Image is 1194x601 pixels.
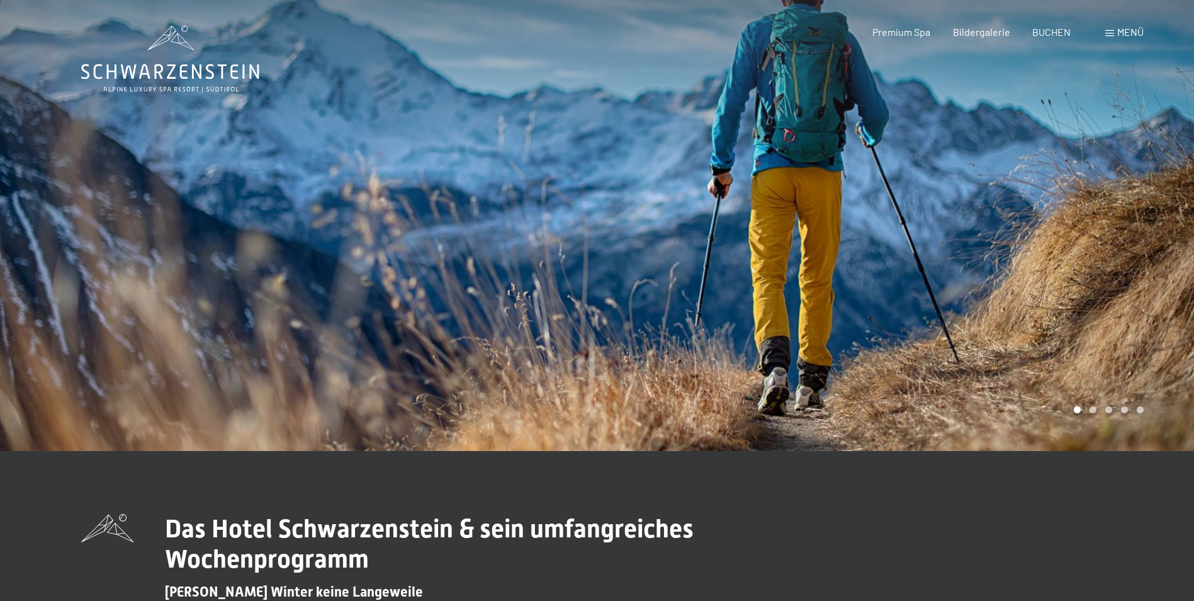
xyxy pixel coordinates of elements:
span: Menü [1117,26,1144,38]
a: BUCHEN [1032,26,1071,38]
div: Carousel Page 3 [1105,406,1112,413]
div: Carousel Pagination [1069,406,1144,413]
div: Carousel Page 1 (Current Slide) [1074,406,1081,413]
a: Premium Spa [872,26,930,38]
a: Bildergalerie [953,26,1010,38]
span: Das Hotel Schwarzenstein & sein umfangreiches Wochenprogramm [165,514,694,574]
div: Carousel Page 5 [1137,406,1144,413]
div: Carousel Page 2 [1090,406,1096,413]
span: [PERSON_NAME] Winter keine Langeweile [165,584,423,600]
div: Carousel Page 4 [1121,406,1128,413]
